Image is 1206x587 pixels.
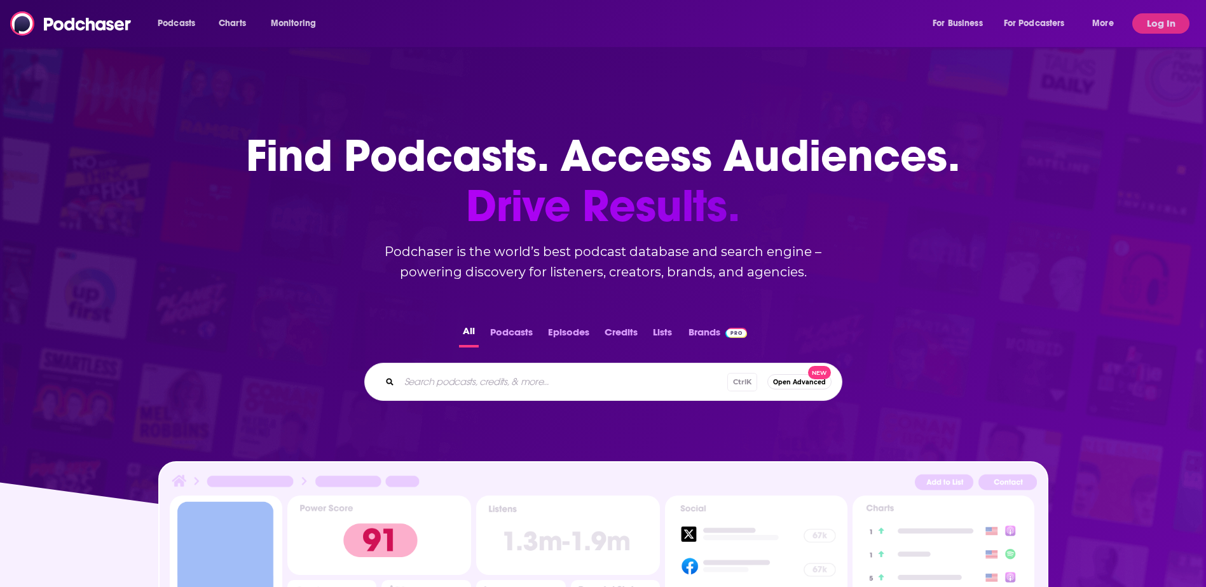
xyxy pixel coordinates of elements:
input: Search podcasts, credits, & more... [399,372,727,392]
span: Podcasts [158,15,195,32]
button: Podcasts [486,323,537,347]
button: open menu [1083,13,1130,34]
img: Podcast Insights Power score [287,496,471,575]
span: New [808,366,831,379]
img: Podchaser Pro [725,328,748,338]
button: open menu [924,13,999,34]
a: BrandsPodchaser Pro [689,323,748,347]
button: Credits [601,323,641,347]
span: More [1092,15,1114,32]
img: Podchaser - Follow, Share and Rate Podcasts [10,11,132,36]
img: Podcast Insights Listens [476,496,660,575]
h2: Podchaser is the world’s best podcast database and search engine – powering discovery for listene... [349,241,858,282]
span: Monitoring [271,15,316,32]
button: open menu [996,13,1083,34]
span: Open Advanced [773,379,826,386]
button: open menu [262,13,332,34]
span: Ctrl K [727,373,757,391]
div: Search podcasts, credits, & more... [364,363,842,401]
button: open menu [149,13,212,34]
button: Episodes [544,323,593,347]
img: Podcast Insights Header [170,473,1037,495]
h1: Find Podcasts. Access Audiences. [246,131,960,231]
span: Drive Results. [246,181,960,231]
a: Charts [210,13,254,34]
button: Log In [1132,13,1189,34]
button: All [459,323,479,347]
span: For Podcasters [1004,15,1065,32]
span: Charts [219,15,246,32]
span: For Business [933,15,983,32]
button: Lists [649,323,676,347]
button: Open AdvancedNew [767,374,832,389]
